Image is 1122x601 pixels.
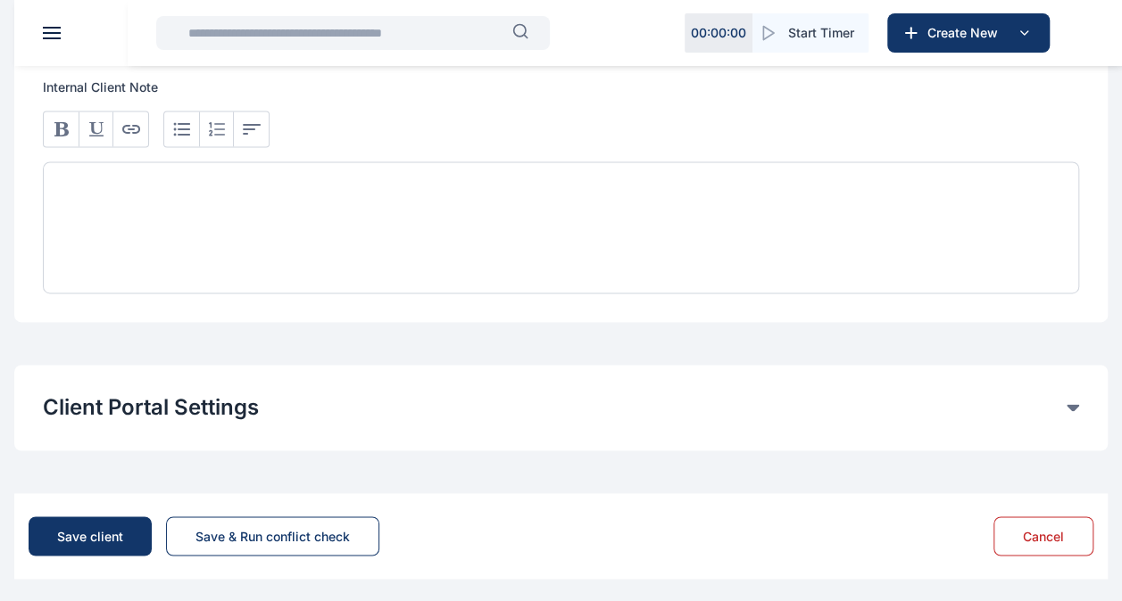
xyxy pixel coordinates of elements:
[887,13,1050,53] button: Create New
[691,24,746,42] p: 00 : 00 : 00
[993,516,1093,556] button: Cancel
[57,527,123,545] div: Save client
[166,516,379,556] button: Save & Run conflict check
[788,24,854,42] span: Start Timer
[43,78,1079,96] p: Internal Client Note
[920,24,1013,42] span: Create New
[43,393,1067,422] button: Client Portal Settings
[29,516,152,556] button: Save client
[43,393,1079,422] div: Client Portal Settings
[752,13,869,53] button: Start Timer
[195,527,350,545] div: Save & Run conflict check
